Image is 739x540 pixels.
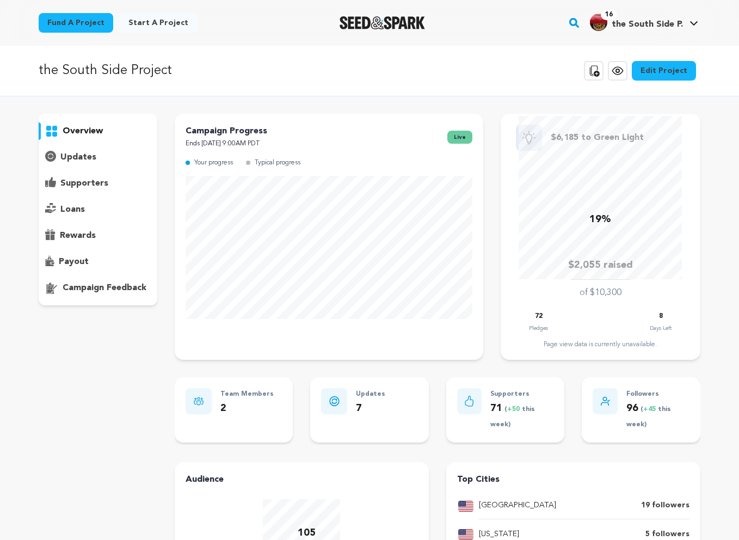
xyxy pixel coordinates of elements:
[39,279,157,297] button: campaign feedback
[626,388,689,401] p: Followers
[507,406,522,413] span: +50
[194,157,233,169] p: Your progress
[39,253,157,271] button: payout
[601,9,617,20] span: 16
[659,310,663,323] p: 8
[535,310,543,323] p: 72
[220,401,274,416] p: 2
[612,20,683,29] span: the South Side P.
[490,401,553,432] p: 71
[457,473,689,486] h4: Top Cities
[626,401,689,432] p: 96
[447,131,472,144] span: live
[340,16,425,29] img: Seed&Spark Logo Dark Mode
[588,11,700,31] a: the South Side P.'s Profile
[255,157,300,169] p: Typical progress
[220,388,274,401] p: Team Members
[589,212,611,228] p: 19%
[60,177,108,190] p: supporters
[490,406,535,428] span: ( this week)
[356,401,385,416] p: 7
[186,138,267,150] p: Ends [DATE] 9:00AM PDT
[490,388,553,401] p: Supporters
[626,406,671,428] span: ( this week)
[39,175,157,192] button: supporters
[39,201,157,218] button: loans
[60,229,96,242] p: rewards
[60,151,96,164] p: updates
[60,203,85,216] p: loans
[356,388,385,401] p: Updates
[590,14,607,31] img: d1017288c9b554b2.jpg
[59,255,89,268] p: payout
[529,323,548,334] p: Pledges
[39,61,172,81] p: the South Side Project
[588,11,700,34] span: the South Side P.'s Profile
[643,406,658,413] span: +45
[120,13,197,33] a: Start a project
[340,16,425,29] a: Seed&Spark Homepage
[186,125,267,138] p: Campaign Progress
[39,122,157,140] button: overview
[39,13,113,33] a: Fund a project
[580,286,621,299] p: of $10,300
[63,125,103,138] p: overview
[39,149,157,166] button: updates
[641,499,689,512] p: 19 followers
[39,227,157,244] button: rewards
[479,499,556,512] p: [GEOGRAPHIC_DATA]
[186,473,418,486] h4: Audience
[650,323,672,334] p: Days Left
[632,61,696,81] a: Edit Project
[590,14,683,31] div: the South Side P.'s Profile
[63,281,146,294] p: campaign feedback
[512,340,689,349] div: Page view data is currently unavailable.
